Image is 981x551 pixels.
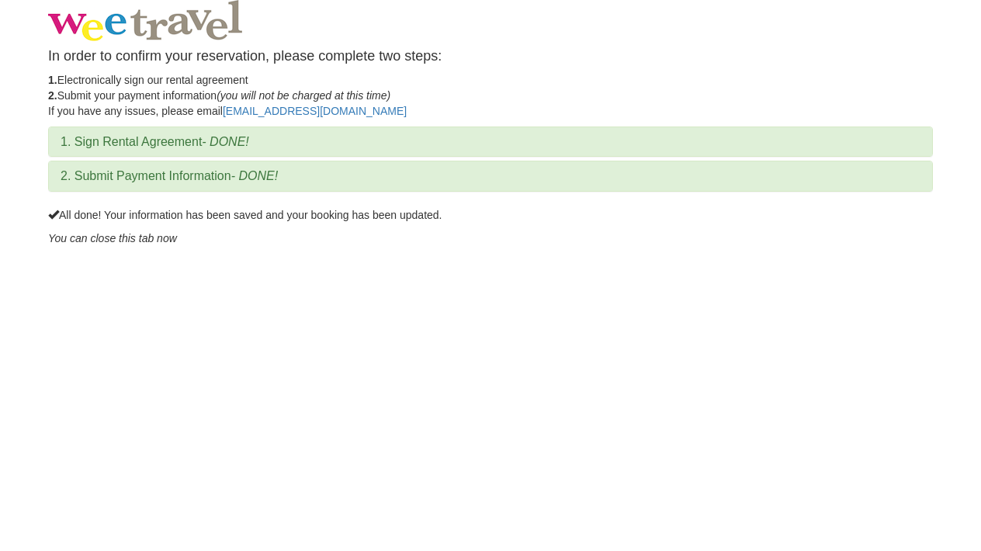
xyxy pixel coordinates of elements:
[61,135,920,149] h3: 1. Sign Rental Agreement
[48,89,57,102] strong: 2.
[217,89,390,102] em: (you will not be charged at this time)
[231,169,278,182] em: - DONE!
[61,169,920,183] h3: 2. Submit Payment Information
[223,105,407,117] a: [EMAIL_ADDRESS][DOMAIN_NAME]
[202,135,248,148] em: - DONE!
[48,207,933,223] p: All done! Your information has been saved and your booking has been updated.
[48,232,177,244] em: You can close this tab now
[48,49,933,64] h4: In order to confirm your reservation, please complete two steps:
[48,74,57,86] strong: 1.
[48,72,933,119] p: Electronically sign our rental agreement Submit your payment information If you have any issues, ...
